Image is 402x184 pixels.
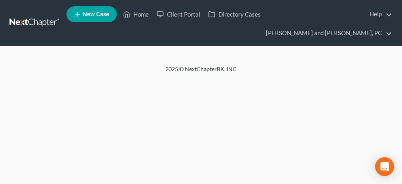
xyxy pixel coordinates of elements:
[119,7,153,21] a: Home
[153,7,204,21] a: Client Portal
[366,7,392,21] a: Help
[204,7,265,21] a: Directory Cases
[375,157,394,176] div: Open Intercom Messenger
[11,65,391,79] div: 2025 © NextChapterBK, INC
[262,26,392,40] a: [PERSON_NAME] and [PERSON_NAME], PC
[66,6,117,22] new-legal-case-button: New Case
